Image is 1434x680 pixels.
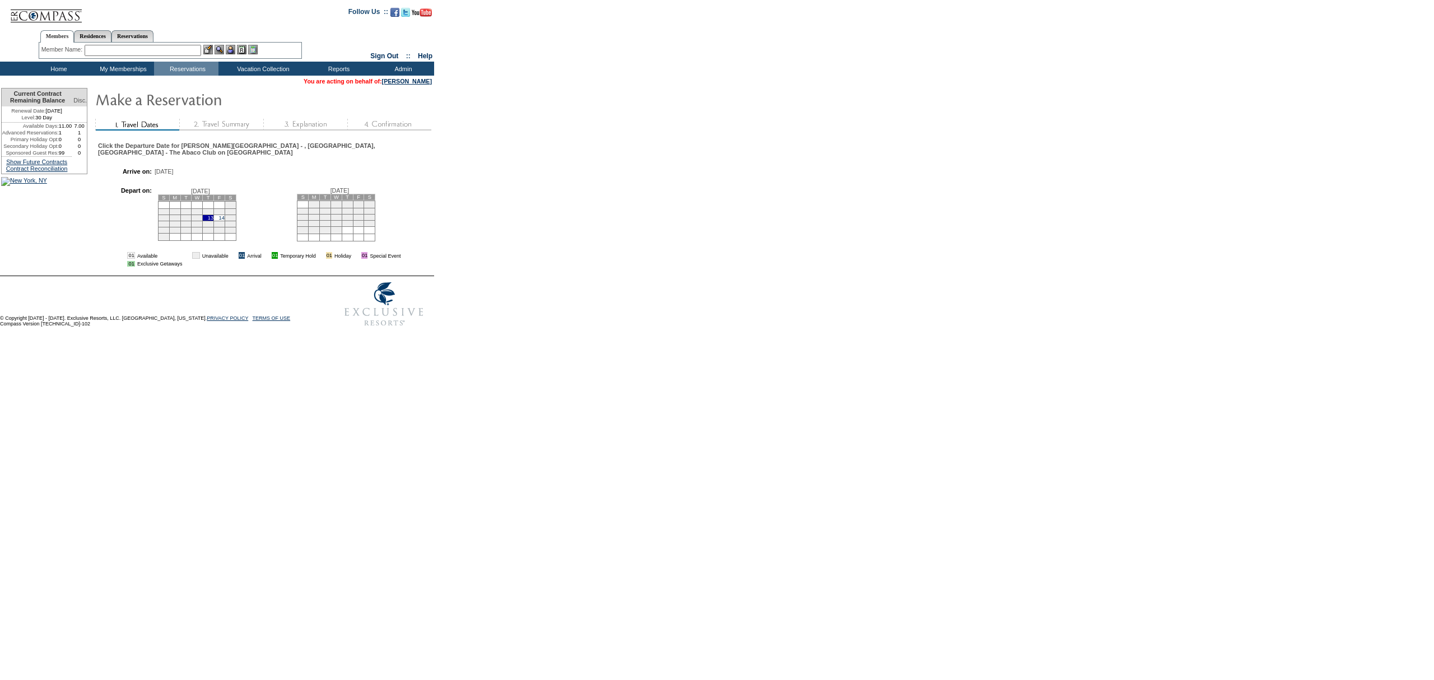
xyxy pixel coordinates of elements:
[280,252,316,259] td: Temporary Hold
[192,215,203,221] td: 12
[353,208,364,214] td: 12
[237,45,246,54] img: Reservations
[364,208,375,214] td: 13
[158,194,169,201] td: S
[6,165,68,172] a: Contract Reconciliation
[215,45,224,54] img: View
[320,214,331,220] td: 16
[180,215,192,221] td: 11
[390,11,399,18] a: Become our fan on Facebook
[348,7,388,20] td: Follow Us ::
[297,194,309,200] td: S
[72,123,87,129] td: 7.00
[370,52,398,60] a: Sign Out
[72,129,87,136] td: 1
[334,252,351,259] td: Holiday
[155,168,174,175] span: [DATE]
[214,208,225,215] td: 7
[364,194,375,200] td: S
[309,214,320,220] td: 15
[179,119,263,131] img: step2_state1.gif
[334,276,434,332] img: Exclusive Resorts
[231,253,236,258] img: i.gif
[214,194,225,201] td: F
[203,221,214,227] td: 20
[111,30,153,42] a: Reservations
[342,214,353,220] td: 18
[59,123,72,129] td: 11.00
[309,226,320,234] td: 29
[180,227,192,233] td: 25
[225,201,236,208] td: 1
[90,62,154,76] td: My Memberships
[364,220,375,226] td: 27
[21,114,35,121] span: Level:
[158,215,169,221] td: 9
[214,221,225,227] td: 21
[309,194,320,200] td: M
[2,123,59,129] td: Available Days:
[2,106,72,114] td: [DATE]
[353,201,364,208] td: 5
[320,201,331,208] td: 2
[59,129,72,136] td: 1
[225,221,236,227] td: 22
[239,252,245,259] td: 01
[203,45,213,54] img: b_edit.gif
[264,253,269,258] img: i.gif
[191,188,210,194] span: [DATE]
[370,252,401,259] td: Special Event
[382,78,432,85] a: [PERSON_NAME]
[304,78,432,85] span: You are acting on behalf of:
[342,201,353,208] td: 4
[2,143,59,150] td: Secondary Holiday Opt:
[25,62,90,76] td: Home
[184,253,190,258] img: i.gif
[192,227,203,233] td: 26
[158,233,169,240] td: 30
[330,208,342,214] td: 10
[225,194,236,201] td: S
[309,208,320,214] td: 8
[342,194,353,200] td: T
[169,194,180,201] td: M
[95,88,319,110] img: Make Reservation
[214,227,225,233] td: 28
[412,8,432,17] img: Subscribe to our YouTube Channel
[192,252,199,259] td: 01
[320,226,331,234] td: 30
[127,252,134,259] td: 01
[74,30,111,42] a: Residences
[59,136,72,143] td: 0
[326,252,332,259] td: 01
[207,315,248,321] a: PRIVACY POLICY
[137,252,183,259] td: Available
[225,227,236,233] td: 29
[104,187,152,244] td: Depart on:
[297,208,309,214] td: 7
[158,208,169,215] td: 2
[253,315,291,321] a: TERMS OF USE
[247,252,262,259] td: Arrival
[192,221,203,227] td: 19
[297,220,309,226] td: 21
[401,11,410,18] a: Follow us on Twitter
[158,227,169,233] td: 23
[406,52,411,60] span: ::
[59,150,72,156] td: 99
[263,119,347,131] img: step3_state1.gif
[390,8,399,17] img: Become our fan on Facebook
[98,142,430,156] div: Click the Departure Date for [PERSON_NAME][GEOGRAPHIC_DATA] - , [GEOGRAPHIC_DATA], [GEOGRAPHIC_DA...
[2,150,59,156] td: Sponsored Guest Res:
[203,227,214,233] td: 27
[342,220,353,226] td: 25
[2,136,59,143] td: Primary Holiday Opt:
[180,221,192,227] td: 18
[2,89,72,106] td: Current Contract Remaining Balance
[72,143,87,150] td: 0
[226,45,235,54] img: Impersonate
[320,194,331,200] td: T
[330,214,342,220] td: 17
[353,220,364,226] td: 26
[95,119,179,131] img: step1_state2.gif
